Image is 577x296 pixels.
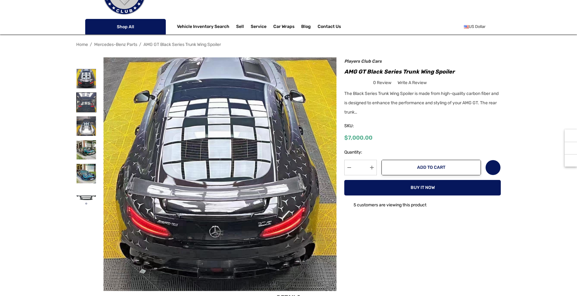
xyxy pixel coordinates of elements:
[251,24,266,31] a: Service
[344,199,426,209] div: 5 customers are viewing this product
[344,149,377,156] label: Quantity:
[485,160,501,175] a: Wish List
[77,140,96,160] img: AMG GT Black Series Trunk Wing Spoiler
[344,91,499,115] span: The Black Series Trunk Wing Spoiler is made from high-quality carbon fiber and is designed to enh...
[568,132,574,139] svg: Recently Viewed
[273,24,294,31] span: Car Wraps
[77,93,96,112] img: AMG GT Black Series Trunk Wing Spoiler
[77,164,96,183] img: AMG GT Black Series Trunk Wing Spoiler
[94,42,137,47] a: Mercedes-Benz Parts
[76,42,88,47] a: Home
[77,116,96,136] img: AMG GT Black Series Trunk Wing Spoiler
[76,39,501,50] nav: Breadcrumb
[104,57,337,291] img: AMG GT Black Series Trunk Wing Spoiler
[344,59,382,64] a: Players Club Cars
[344,122,375,130] span: SKU:
[464,20,492,33] a: USD
[236,20,251,33] a: Sell
[373,79,391,87] span: 0 review
[482,41,491,47] a: Previous
[398,79,427,87] a: Write a Review
[92,23,101,30] svg: Icon Line
[77,69,96,88] img: AMG GT Black Series Trunk Wing Spoiler
[492,41,501,47] a: Next
[344,180,501,195] button: Buy it now
[143,42,221,47] a: AMG GT Black Series Trunk Wing Spoiler
[273,20,301,33] a: Car Wraps
[301,24,311,31] a: Blog
[77,188,96,207] img: AMG GT Black Series Trunk Wing Spoiler
[490,164,497,171] svg: Wish List
[344,134,372,141] span: $7,000.00
[236,24,244,31] span: Sell
[318,24,341,31] a: Contact Us
[398,80,427,86] span: Write a Review
[155,25,159,29] svg: Icon Arrow Down
[344,67,501,77] h1: AMG GT Black Series Trunk Wing Spoiler
[565,158,577,164] svg: Top
[381,160,481,175] button: Add to Cart
[177,24,229,31] a: Vehicle Inventory Search
[85,19,166,34] p: Shop All
[568,145,574,151] svg: Social Media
